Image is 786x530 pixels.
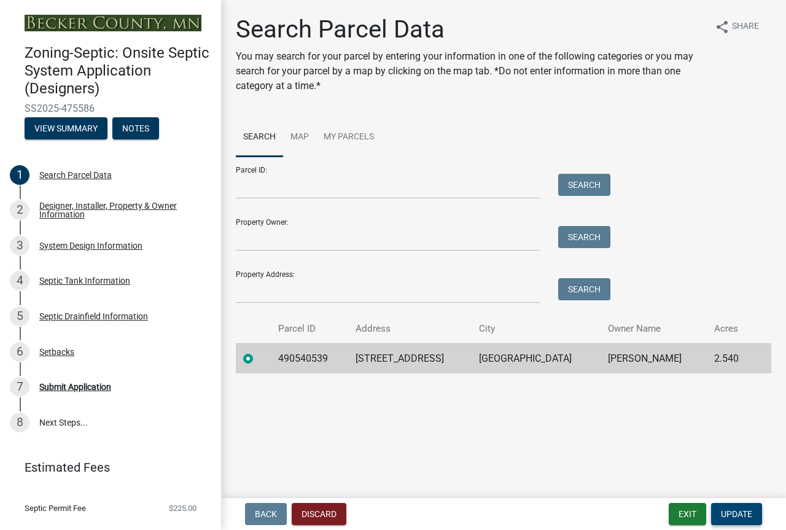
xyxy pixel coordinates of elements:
td: 2.540 [707,343,754,373]
button: Exit [669,503,706,525]
td: [PERSON_NAME] [601,343,706,373]
span: Back [255,509,277,519]
button: shareShare [705,15,769,39]
a: Search [236,118,283,157]
div: System Design Information [39,241,142,250]
span: Septic Permit Fee [25,504,86,512]
div: 8 [10,413,29,432]
td: [GEOGRAPHIC_DATA] [472,343,601,373]
div: 5 [10,306,29,326]
th: City [472,314,601,343]
th: Parcel ID [271,314,348,343]
div: Septic Drainfield Information [39,312,148,321]
h4: Zoning-Septic: Onsite Septic System Application (Designers) [25,44,211,97]
div: 6 [10,342,29,362]
th: Address [348,314,472,343]
div: Submit Application [39,383,111,391]
span: Share [732,20,759,34]
a: Map [283,118,316,157]
img: Becker County, Minnesota [25,15,201,31]
button: Discard [292,503,346,525]
a: Estimated Fees [10,455,201,480]
a: My Parcels [316,118,381,157]
div: Search Parcel Data [39,171,112,179]
div: Septic Tank Information [39,276,130,285]
p: You may search for your parcel by entering your information in one of the following categories or... [236,49,705,93]
th: Owner Name [601,314,706,343]
div: Designer, Installer, Property & Owner Information [39,201,201,219]
td: [STREET_ADDRESS] [348,343,472,373]
button: Search [558,174,610,196]
div: 7 [10,377,29,397]
button: Search [558,226,610,248]
th: Acres [707,314,754,343]
div: Setbacks [39,348,74,356]
button: Notes [112,117,159,139]
wm-modal-confirm: Summary [25,124,107,134]
div: 4 [10,271,29,290]
button: Back [245,503,287,525]
div: 1 [10,165,29,185]
wm-modal-confirm: Notes [112,124,159,134]
div: 2 [10,200,29,220]
button: View Summary [25,117,107,139]
span: SS2025-475586 [25,103,196,114]
td: 490540539 [271,343,348,373]
button: Update [711,503,762,525]
div: 3 [10,236,29,255]
i: share [715,20,730,34]
button: Search [558,278,610,300]
span: Update [721,509,752,519]
span: $225.00 [169,504,196,512]
h1: Search Parcel Data [236,15,705,44]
